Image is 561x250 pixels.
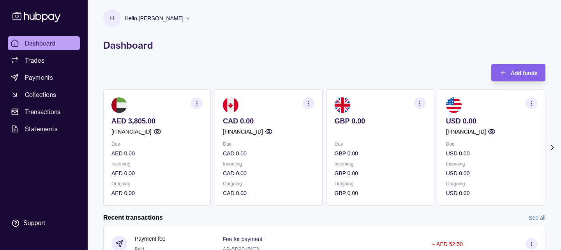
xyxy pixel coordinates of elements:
p: Incoming [335,160,426,168]
span: Transactions [25,107,61,116]
p: USD 0.00 [446,169,537,178]
p: Payment fee [135,234,166,243]
span: Collections [25,90,56,99]
p: USD 0.00 [446,117,537,125]
div: Support [23,219,45,227]
p: Due [223,140,314,148]
p: Incoming [223,160,314,168]
h2: Recent transactions [103,213,163,222]
a: Trades [8,53,80,67]
p: Hello, [PERSON_NAME] [125,14,183,23]
p: GBP 0.00 [335,189,426,197]
span: Payments [25,73,53,82]
p: Outgoing [223,180,314,188]
a: Transactions [8,105,80,119]
p: Incoming [111,160,203,168]
p: [FINANCIAL_ID] [446,127,486,136]
p: USD 0.00 [446,189,537,197]
img: ca [223,97,238,113]
img: us [446,97,462,113]
p: [FINANCIAL_ID] [223,127,263,136]
a: Payments [8,70,80,85]
a: Support [8,215,80,231]
p: H [110,14,114,23]
p: Due [446,140,537,148]
p: Outgoing [335,180,426,188]
p: Outgoing [446,180,537,188]
a: See all [529,213,545,222]
p: Fee for payment [223,236,263,242]
a: Dashboard [8,36,80,50]
p: GBP 0.00 [335,149,426,158]
a: Collections [8,88,80,102]
p: − AED 52.50 [432,241,463,247]
h1: Dashboard [103,39,545,51]
p: USD 0.00 [446,149,537,158]
a: Statements [8,122,80,136]
p: CAD 0.00 [223,149,314,158]
p: AED 0.00 [111,189,203,197]
span: Statements [25,124,58,134]
p: CAD 0.00 [223,117,314,125]
p: [FINANCIAL_ID] [111,127,152,136]
p: AED 0.00 [111,169,203,178]
p: CAD 0.00 [223,169,314,178]
p: GBP 0.00 [335,169,426,178]
img: gb [335,97,350,113]
p: Due [111,140,203,148]
p: Incoming [446,160,537,168]
span: Add funds [511,70,538,76]
p: GBP 0.00 [335,117,426,125]
p: CAD 0.00 [223,189,314,197]
span: Dashboard [25,39,56,48]
p: AED 3,805.00 [111,117,203,125]
button: Add funds [491,64,545,81]
img: ae [111,97,127,113]
p: AED 0.00 [111,149,203,158]
p: Due [335,140,426,148]
p: Outgoing [111,180,203,188]
span: Trades [25,56,44,65]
